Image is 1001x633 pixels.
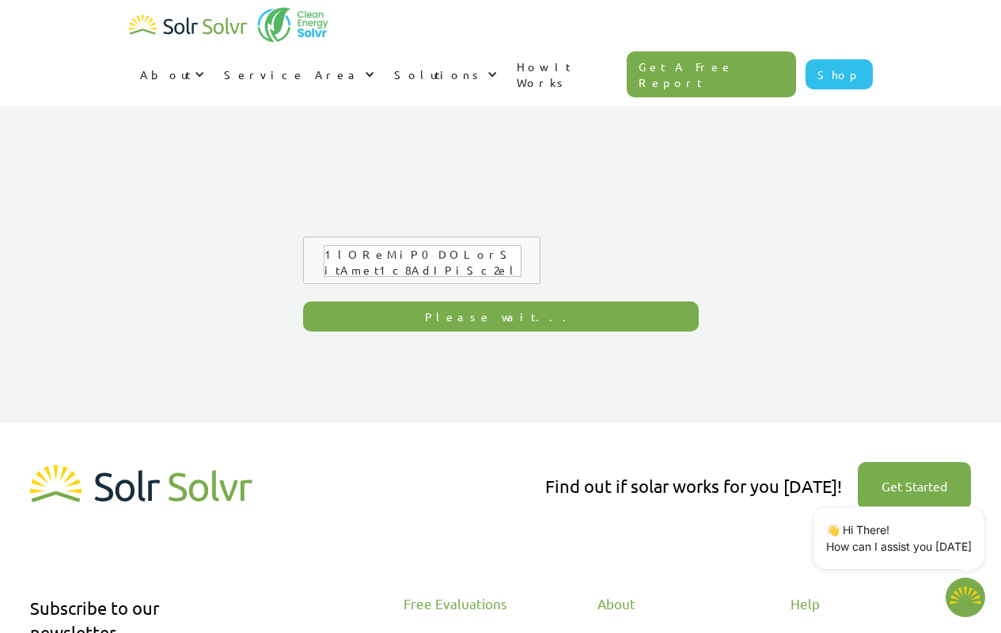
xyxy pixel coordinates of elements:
[213,51,383,98] div: Service Area
[627,51,796,97] a: Get A Free Report
[140,66,191,82] div: About
[946,578,985,617] img: 1702586718.png
[806,59,873,89] a: Shop
[506,43,628,106] a: How It Works
[791,596,939,612] div: Help
[383,51,506,98] div: Solutions
[946,578,985,617] button: Open chatbot widget
[394,66,483,82] div: Solutions
[404,596,552,612] div: Free Evaluations
[858,462,971,510] a: Get Started
[597,596,746,612] div: About
[303,301,699,332] input: Please wait...
[129,51,213,98] div: About
[324,245,521,277] textarea: 1lOReMiP0DOLorSitAmet1c8AdIPiSc2elitseDd9eIusmodT0I2UtLA9etD-mAGn4AlIq066E7adMI1VeNIaMQuIsnoSTrud...
[545,474,842,498] div: Find out if solar works for you [DATE]!
[826,521,972,555] p: 👋 Hi There! How can I assist you [DATE]
[224,66,361,82] div: Service Area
